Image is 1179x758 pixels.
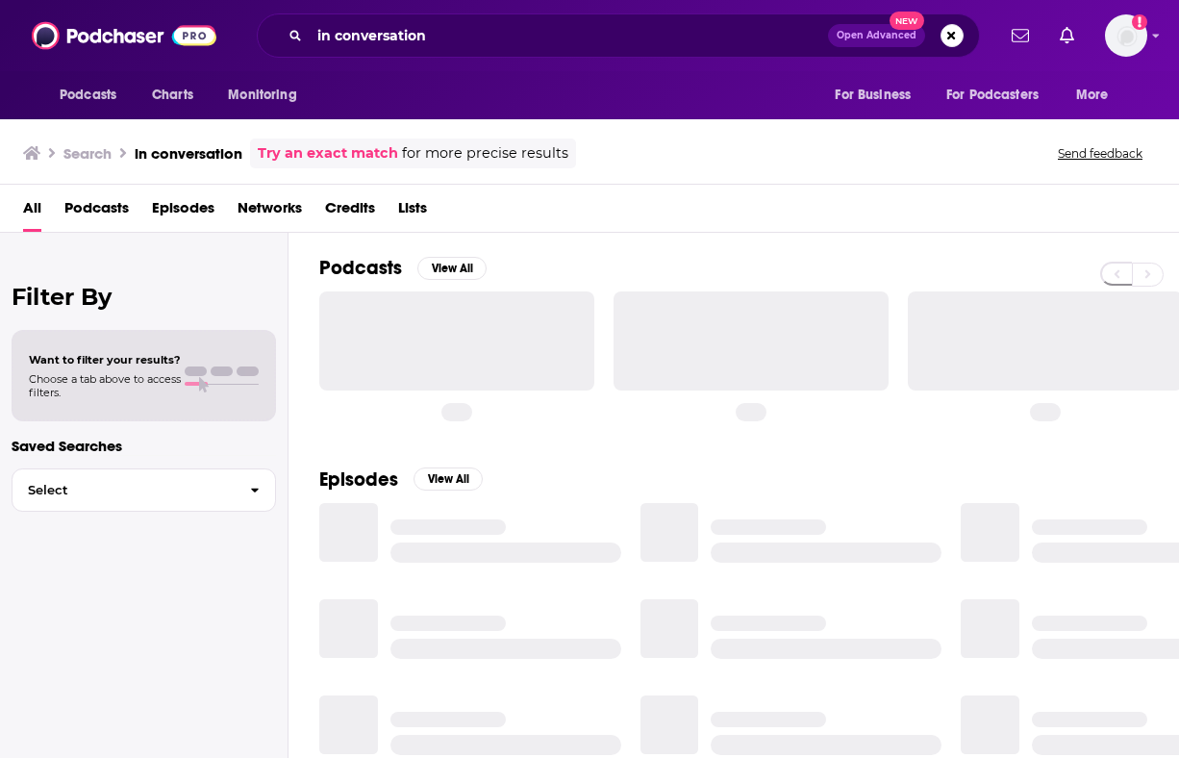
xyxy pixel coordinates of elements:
[29,372,181,399] span: Choose a tab above to access filters.
[257,13,980,58] div: Search podcasts, credits, & more...
[325,192,375,232] a: Credits
[417,257,487,280] button: View All
[1105,14,1147,57] img: User Profile
[821,77,935,114] button: open menu
[934,77,1066,114] button: open menu
[402,142,568,164] span: for more precise results
[152,82,193,109] span: Charts
[23,192,41,232] a: All
[890,12,924,30] span: New
[946,82,1039,109] span: For Podcasters
[835,82,911,109] span: For Business
[258,142,398,164] a: Try an exact match
[398,192,427,232] a: Lists
[152,192,214,232] a: Episodes
[319,256,487,280] a: PodcastsView All
[828,24,925,47] button: Open AdvancedNew
[319,256,402,280] h2: Podcasts
[319,467,398,492] h2: Episodes
[12,283,276,311] h2: Filter By
[1076,82,1109,109] span: More
[214,77,321,114] button: open menu
[319,467,483,492] a: EpisodesView All
[60,82,116,109] span: Podcasts
[1063,77,1133,114] button: open menu
[12,468,276,512] button: Select
[1052,145,1148,162] button: Send feedback
[29,353,181,366] span: Want to filter your results?
[1052,19,1082,52] a: Show notifications dropdown
[1105,14,1147,57] button: Show profile menu
[46,77,141,114] button: open menu
[1004,19,1037,52] a: Show notifications dropdown
[139,77,205,114] a: Charts
[32,17,216,54] img: Podchaser - Follow, Share and Rate Podcasts
[64,192,129,232] a: Podcasts
[238,192,302,232] a: Networks
[414,467,483,491] button: View All
[63,144,112,163] h3: Search
[135,144,242,163] h3: in conversation
[837,31,916,40] span: Open Advanced
[1105,14,1147,57] span: Logged in as smeizlik
[310,20,828,51] input: Search podcasts, credits, & more...
[12,437,276,455] p: Saved Searches
[1132,14,1147,30] svg: Add a profile image
[13,484,235,496] span: Select
[228,82,296,109] span: Monitoring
